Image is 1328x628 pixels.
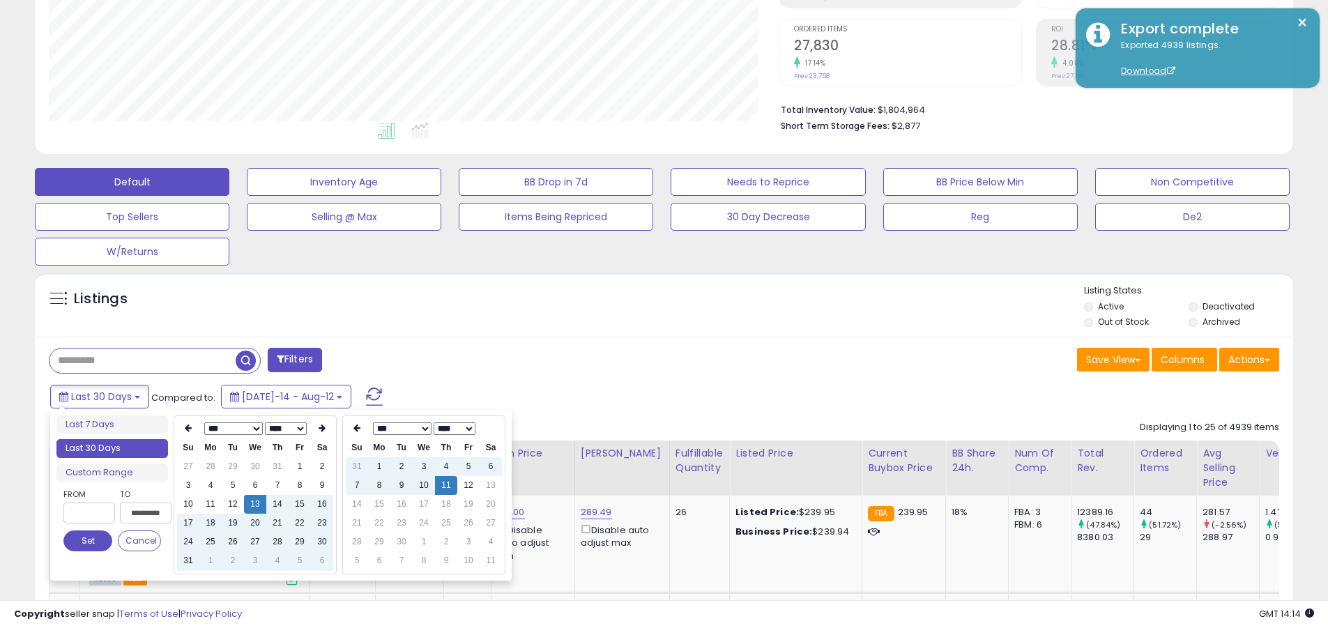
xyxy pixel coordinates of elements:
td: 15 [368,495,390,514]
a: Download [1121,65,1175,77]
td: 31 [346,457,368,476]
div: 8380.03 [1077,531,1134,544]
li: Custom Range [56,464,168,482]
td: 6 [244,476,266,495]
button: Needs to Reprice [671,168,865,196]
td: 3 [457,533,480,551]
td: 31 [177,551,199,570]
td: 12 [457,476,480,495]
button: Last 30 Days [50,385,149,408]
td: 7 [266,476,289,495]
th: Su [177,438,199,457]
td: 19 [222,514,244,533]
td: 11 [435,476,457,495]
td: 6 [480,457,502,476]
td: 7 [346,476,368,495]
button: Top Sellers [35,203,229,231]
b: Short Term Storage Fees: [781,120,890,132]
td: 29 [289,533,311,551]
td: 9 [435,551,457,570]
small: 4.08% [1058,58,1085,68]
small: Prev: 23,758 [794,72,830,80]
div: 44 [1140,506,1196,519]
td: 31 [266,457,289,476]
td: 10 [413,476,435,495]
td: 22 [289,514,311,533]
div: 29 [1140,531,1196,544]
td: 22 [368,514,390,533]
div: Disable auto adjust min [497,522,564,562]
td: 18 [199,514,222,533]
td: 2 [222,551,244,570]
span: $2,877 [892,119,920,132]
div: FBM: 6 [1014,519,1060,531]
div: Ordered Items [1140,446,1191,475]
div: seller snap | | [14,608,242,621]
div: Min Price [497,446,569,461]
td: 8 [368,476,390,495]
td: 8 [413,551,435,570]
div: Current Buybox Price [868,446,940,475]
td: 14 [266,495,289,514]
td: 9 [311,476,333,495]
td: 13 [244,495,266,514]
td: 10 [177,495,199,514]
button: [DATE]-14 - Aug-12 [221,385,351,408]
td: 26 [457,514,480,533]
small: 17.14% [800,58,825,68]
td: 27 [177,457,199,476]
li: Last 7 Days [56,415,168,434]
th: Th [266,438,289,457]
td: 26 [222,533,244,551]
td: 5 [346,551,368,570]
td: 28 [346,533,368,551]
td: 20 [480,495,502,514]
td: 21 [346,514,368,533]
div: BB Share 24h. [952,446,1002,475]
td: 1 [289,457,311,476]
td: 1 [413,533,435,551]
div: 18% [952,506,998,519]
label: From [63,487,112,501]
td: 28 [199,457,222,476]
div: Avg Selling Price [1203,446,1253,490]
td: 19 [457,495,480,514]
strong: Copyright [14,607,65,620]
td: 9 [390,476,413,495]
div: Exported 4939 listings. [1111,39,1309,78]
button: De2 [1095,203,1290,231]
div: [PERSON_NAME] [581,446,664,461]
td: 5 [289,551,311,570]
td: 15 [289,495,311,514]
td: 1 [368,457,390,476]
td: 21 [266,514,289,533]
td: 4 [435,457,457,476]
td: 7 [390,551,413,570]
th: Tu [390,438,413,457]
div: $239.95 [735,506,851,519]
td: 2 [311,457,333,476]
a: Terms of Use [119,607,178,620]
label: Deactivated [1203,300,1255,312]
div: 288.97 [1203,531,1259,544]
div: Listed Price [735,446,856,461]
span: Last 30 Days [71,390,132,404]
div: Velocity [1265,446,1316,461]
div: Displaying 1 to 25 of 4939 items [1140,421,1279,434]
th: Mo [199,438,222,457]
td: 3 [177,476,199,495]
button: Columns [1152,348,1217,372]
td: 3 [244,551,266,570]
h2: 27,830 [794,38,1021,56]
td: 5 [222,476,244,495]
button: BB Drop in 7d [459,168,653,196]
div: 281.57 [1203,506,1259,519]
button: W/Returns [35,238,229,266]
td: 3 [413,457,435,476]
td: 17 [177,514,199,533]
button: BB Price Below Min [883,168,1078,196]
button: Save View [1077,348,1150,372]
td: 5 [457,457,480,476]
td: 1 [199,551,222,570]
td: 30 [311,533,333,551]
